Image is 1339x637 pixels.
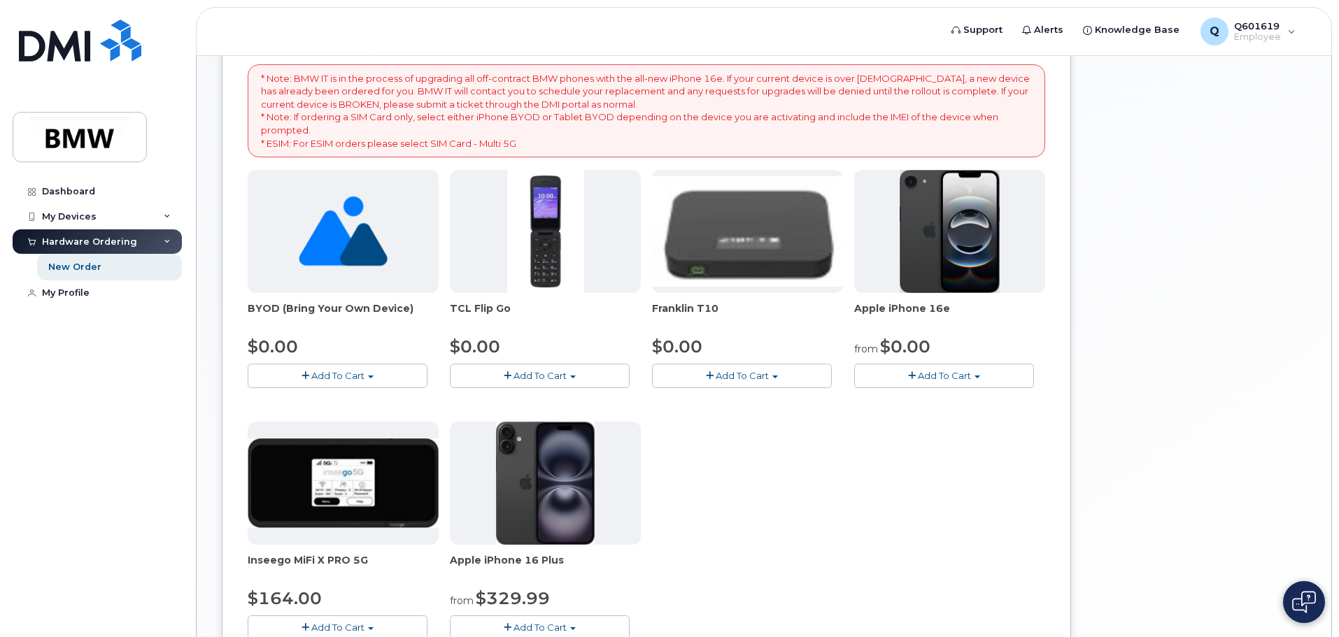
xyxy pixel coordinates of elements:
[1095,23,1179,37] span: Knowledge Base
[248,588,322,608] span: $164.00
[652,176,843,287] img: t10.jpg
[450,301,641,329] div: TCL Flip Go
[450,336,500,357] span: $0.00
[450,594,474,607] small: from
[311,622,364,633] span: Add To Cart
[1234,31,1281,43] span: Employee
[476,588,550,608] span: $329.99
[854,301,1045,329] div: Apple iPhone 16e
[450,553,641,581] div: Apple iPhone 16 Plus
[1073,16,1189,44] a: Knowledge Base
[513,622,567,633] span: Add To Cart
[854,343,878,355] small: from
[942,16,1012,44] a: Support
[261,72,1032,150] p: * Note: BMW IT is in the process of upgrading all off-contract BMW phones with the all-new iPhone...
[496,422,595,545] img: iphone_16_plus.png
[963,23,1003,37] span: Support
[652,336,702,357] span: $0.00
[248,438,439,528] img: cut_small_inseego_5G.jpg
[880,336,930,357] span: $0.00
[716,370,769,381] span: Add To Cart
[652,301,843,329] div: Franklin T10
[248,301,439,329] div: BYOD (Bring Your Own Device)
[1234,20,1281,31] span: Q601619
[1210,23,1219,40] span: Q
[854,364,1034,388] button: Add To Cart
[507,170,584,293] img: TCL_FLIP_MODE.jpg
[1012,16,1073,44] a: Alerts
[1292,591,1316,613] img: Open chat
[299,170,388,293] img: no_image_found-2caef05468ed5679b831cfe6fc140e25e0c280774317ffc20a367ab7fd17291e.png
[652,364,832,388] button: Add To Cart
[248,336,298,357] span: $0.00
[450,364,630,388] button: Add To Cart
[248,553,439,581] div: Inseego MiFi X PRO 5G
[900,170,1000,293] img: iphone16e.png
[918,370,971,381] span: Add To Cart
[248,364,427,388] button: Add To Cart
[513,370,567,381] span: Add To Cart
[1191,17,1305,45] div: Q601619
[311,370,364,381] span: Add To Cart
[1034,23,1063,37] span: Alerts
